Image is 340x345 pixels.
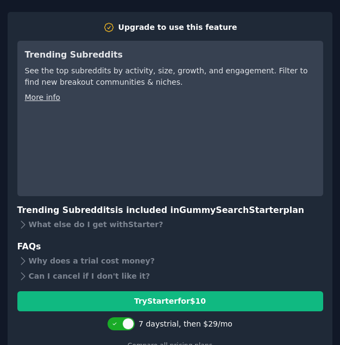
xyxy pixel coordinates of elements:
[17,217,323,233] div: What else do I get with Starter ?
[118,22,237,33] div: Upgrade to use this feature
[25,65,316,88] div: See the top subreddits by activity, size, growth, and engagement. Filter to find new breakout com...
[17,291,323,311] button: TryStarterfor$10
[17,240,323,254] h3: FAQs
[17,204,323,217] h3: Trending Subreddits is included in plan
[17,268,323,284] div: Can I cancel if I don't like it?
[138,318,232,330] div: 7 days trial, then $ 29 /mo
[25,107,316,189] iframe: YouTube video player
[17,253,323,268] div: Why does a trial cost money?
[25,93,60,102] a: More info
[25,48,316,62] h3: Trending Subreddits
[179,205,283,215] span: GummySearch Starter
[134,296,206,307] div: Try Starter for $10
